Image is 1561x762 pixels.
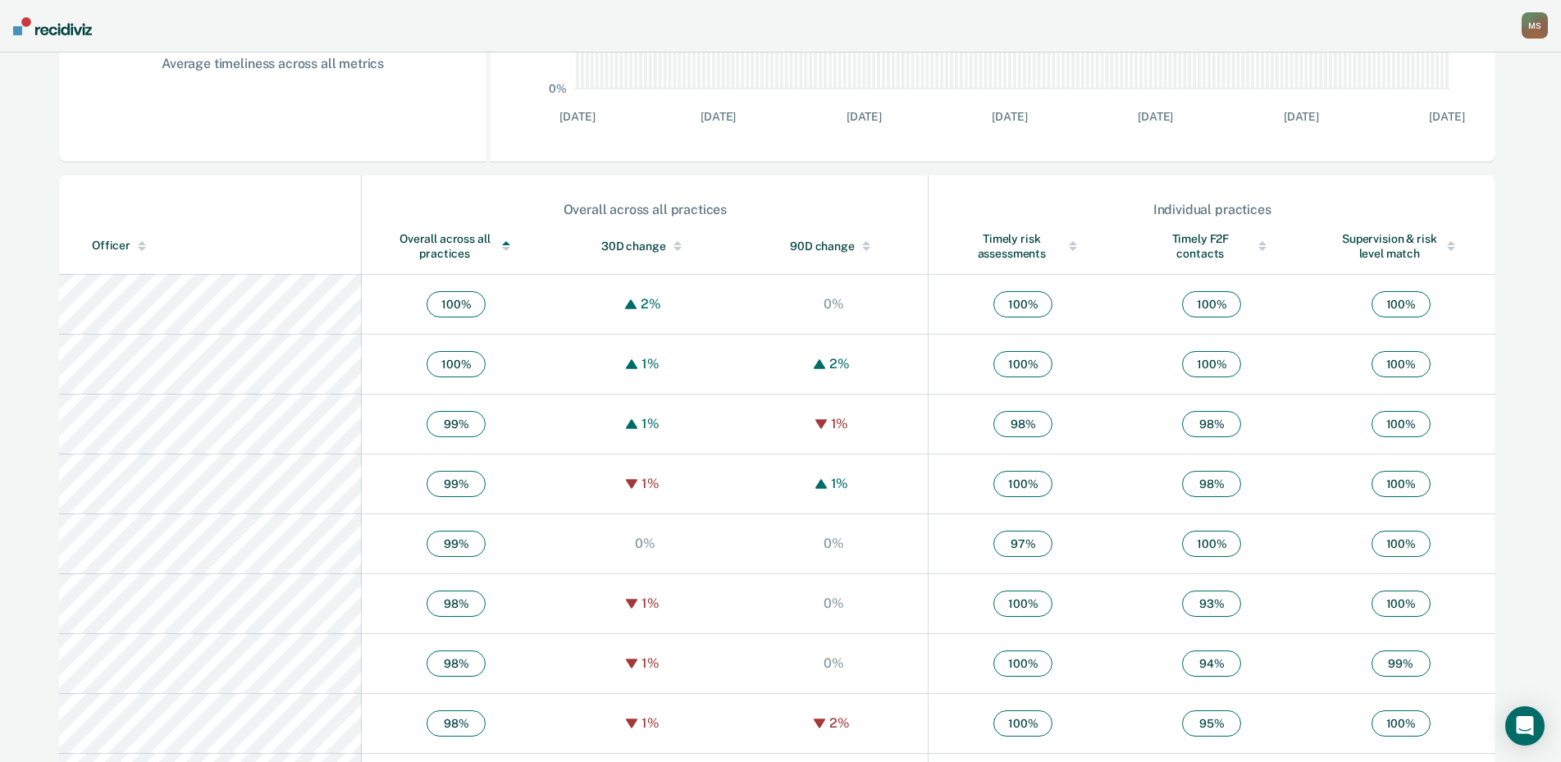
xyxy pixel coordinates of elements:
[550,218,739,275] th: Toggle SortBy
[362,218,550,275] th: Toggle SortBy
[1372,650,1431,677] span: 99 %
[637,296,665,312] div: 2%
[819,536,848,551] div: 0%
[993,710,1052,737] span: 100 %
[1372,710,1431,737] span: 100 %
[1182,531,1241,557] span: 100 %
[1372,591,1431,617] span: 100 %
[825,356,854,372] div: 2%
[993,351,1052,377] span: 100 %
[112,56,434,71] div: Average timeliness across all metrics
[993,110,1028,123] text: [DATE]
[993,531,1052,557] span: 97 %
[1150,231,1273,261] div: Timely F2F contacts
[637,655,664,671] div: 1%
[637,595,664,611] div: 1%
[1182,291,1241,317] span: 100 %
[827,416,853,431] div: 1%
[395,231,518,261] div: Overall across all practices
[583,239,706,253] div: 30D change
[1522,12,1548,39] button: MS
[427,650,486,677] span: 98 %
[993,291,1052,317] span: 100 %
[1372,351,1431,377] span: 100 %
[1138,110,1173,123] text: [DATE]
[427,471,486,497] span: 99 %
[961,231,1084,261] div: Timely risk assessments
[631,536,660,551] div: 0%
[1430,110,1465,123] text: [DATE]
[1505,706,1545,746] div: Open Intercom Messenger
[740,218,929,275] th: Toggle SortBy
[819,655,848,671] div: 0%
[637,715,664,731] div: 1%
[993,650,1052,677] span: 100 %
[92,239,354,253] div: Officer
[701,110,736,123] text: [DATE]
[929,202,1495,217] div: Individual practices
[819,296,848,312] div: 0%
[427,411,486,437] span: 99 %
[1117,218,1306,275] th: Toggle SortBy
[59,218,362,275] th: Toggle SortBy
[1372,531,1431,557] span: 100 %
[363,202,927,217] div: Overall across all practices
[637,476,664,491] div: 1%
[819,595,848,611] div: 0%
[1182,650,1241,677] span: 94 %
[427,531,486,557] span: 99 %
[1372,471,1431,497] span: 100 %
[847,110,882,123] text: [DATE]
[427,710,486,737] span: 98 %
[637,356,664,372] div: 1%
[773,239,896,253] div: 90D change
[427,591,486,617] span: 98 %
[13,17,92,35] img: Recidiviz
[1182,351,1241,377] span: 100 %
[1182,411,1241,437] span: 98 %
[929,218,1117,275] th: Toggle SortBy
[1307,218,1495,275] th: Toggle SortBy
[637,416,664,431] div: 1%
[1372,411,1431,437] span: 100 %
[1182,710,1241,737] span: 95 %
[1340,231,1463,261] div: Supervision & risk level match
[1522,12,1548,39] div: M S
[1182,471,1241,497] span: 98 %
[993,591,1052,617] span: 100 %
[1372,291,1431,317] span: 100 %
[1284,110,1319,123] text: [DATE]
[993,411,1052,437] span: 98 %
[1182,591,1241,617] span: 93 %
[427,291,486,317] span: 100 %
[827,476,853,491] div: 1%
[560,110,596,123] text: [DATE]
[427,351,486,377] span: 100 %
[993,471,1052,497] span: 100 %
[825,715,854,731] div: 2%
